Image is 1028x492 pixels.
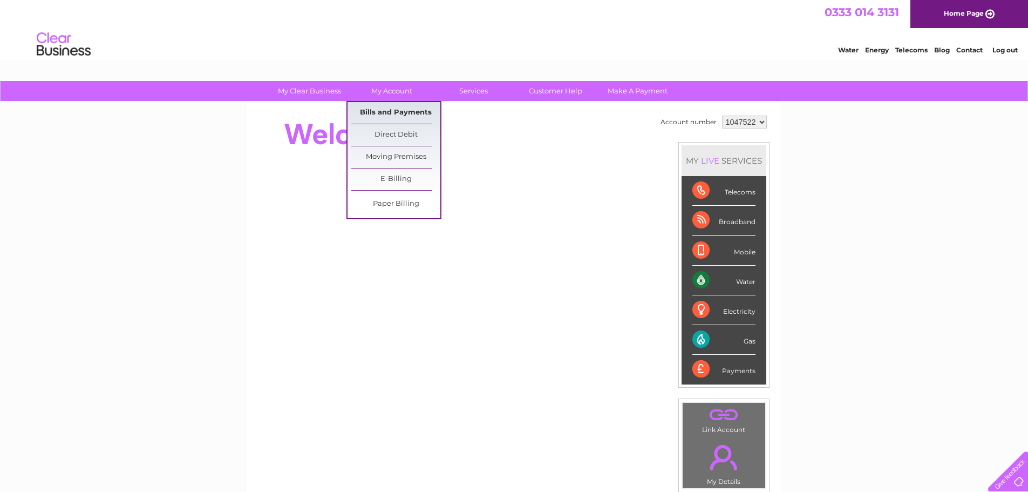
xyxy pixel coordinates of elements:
[838,46,859,54] a: Water
[347,81,436,101] a: My Account
[682,402,766,436] td: Link Account
[260,6,770,52] div: Clear Business is a trading name of Verastar Limited (registered in [GEOGRAPHIC_DATA] No. 3667643...
[682,436,766,489] td: My Details
[685,406,763,424] a: .
[934,46,950,54] a: Blog
[956,46,983,54] a: Contact
[511,81,600,101] a: Customer Help
[825,5,899,19] a: 0333 014 3131
[351,169,440,190] a: E-Billing
[351,124,440,146] a: Direct Debit
[692,236,755,266] div: Mobile
[351,193,440,215] a: Paper Billing
[265,81,354,101] a: My Clear Business
[682,145,766,176] div: MY SERVICES
[685,439,763,476] a: .
[351,102,440,124] a: Bills and Payments
[895,46,928,54] a: Telecoms
[36,28,91,61] img: logo.png
[865,46,889,54] a: Energy
[692,206,755,235] div: Broadband
[692,176,755,206] div: Telecoms
[692,295,755,325] div: Electricity
[658,113,719,131] td: Account number
[429,81,518,101] a: Services
[692,325,755,355] div: Gas
[593,81,682,101] a: Make A Payment
[692,266,755,295] div: Water
[692,355,755,384] div: Payments
[699,156,721,166] div: LIVE
[992,46,1018,54] a: Log out
[351,146,440,168] a: Moving Premises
